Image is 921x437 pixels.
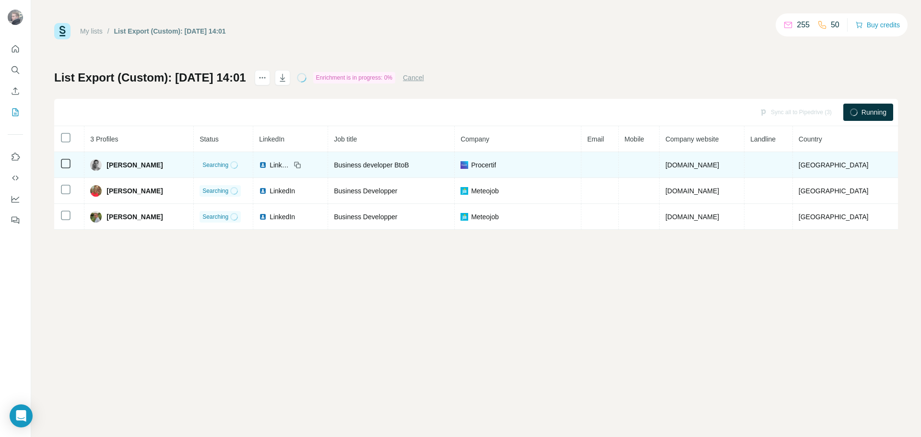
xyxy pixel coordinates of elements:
[114,26,226,36] div: List Export (Custom): [DATE] 14:01
[460,135,489,143] span: Company
[665,135,719,143] span: Company website
[403,73,424,83] button: Cancel
[107,26,109,36] li: /
[8,169,23,187] button: Use Surfe API
[855,18,900,32] button: Buy credits
[460,213,468,221] img: company-logo
[750,135,776,143] span: Landline
[460,161,468,169] img: company-logo
[54,70,246,85] h1: List Export (Custom): [DATE] 14:01
[106,212,163,222] span: [PERSON_NAME]
[334,161,409,169] span: Business developer BtoB
[862,107,886,117] span: Running
[106,186,163,196] span: [PERSON_NAME]
[80,27,103,35] a: My lists
[8,148,23,165] button: Use Surfe on LinkedIn
[334,213,397,221] span: Business Developper
[106,160,163,170] span: [PERSON_NAME]
[8,104,23,121] button: My lists
[799,187,869,195] span: [GEOGRAPHIC_DATA]
[625,135,644,143] span: Mobile
[831,19,839,31] p: 50
[259,161,267,169] img: LinkedIn logo
[202,213,228,221] span: Searching
[54,23,71,39] img: Surfe Logo
[797,19,810,31] p: 255
[90,159,102,171] img: Avatar
[255,70,270,85] button: actions
[665,213,719,221] span: [DOMAIN_NAME]
[90,211,102,223] img: Avatar
[202,187,228,195] span: Searching
[90,135,118,143] span: 3 Profiles
[259,213,267,221] img: LinkedIn logo
[799,213,869,221] span: [GEOGRAPHIC_DATA]
[665,187,719,195] span: [DOMAIN_NAME]
[471,186,499,196] span: Meteojob
[8,212,23,229] button: Feedback
[471,212,499,222] span: Meteojob
[471,160,496,170] span: Procertif
[334,187,397,195] span: Business Developper
[313,72,395,83] div: Enrichment is in progress: 0%
[10,404,33,427] div: Open Intercom Messenger
[8,61,23,79] button: Search
[90,185,102,197] img: Avatar
[202,161,228,169] span: Searching
[334,135,357,143] span: Job title
[8,83,23,100] button: Enrich CSV
[259,187,267,195] img: LinkedIn logo
[8,40,23,58] button: Quick start
[259,135,284,143] span: LinkedIn
[200,135,219,143] span: Status
[270,212,295,222] span: LinkedIn
[799,161,869,169] span: [GEOGRAPHIC_DATA]
[8,10,23,25] img: Avatar
[8,190,23,208] button: Dashboard
[799,135,822,143] span: Country
[270,160,291,170] span: LinkedIn
[460,187,468,195] img: company-logo
[665,161,719,169] span: [DOMAIN_NAME]
[270,186,295,196] span: LinkedIn
[587,135,604,143] span: Email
